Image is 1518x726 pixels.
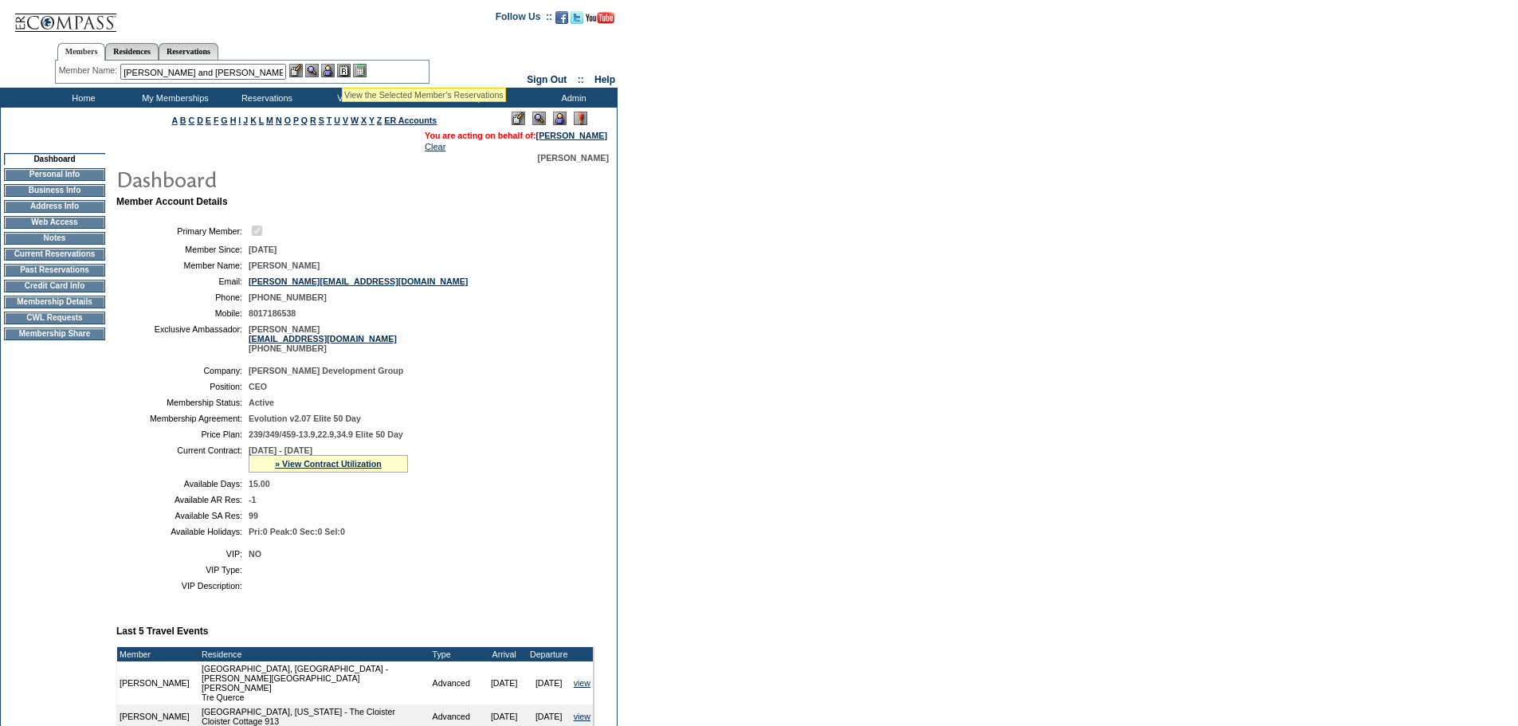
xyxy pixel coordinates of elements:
[4,280,105,292] td: Credit Card Info
[526,88,618,108] td: Admin
[123,245,242,254] td: Member Since:
[249,527,345,536] span: Pri:0 Peak:0 Sec:0 Sel:0
[571,11,583,24] img: Follow us on Twitter
[188,116,194,125] a: C
[574,712,590,721] a: view
[425,142,445,151] a: Clear
[238,116,241,125] a: I
[327,116,332,125] a: T
[266,116,273,125] a: M
[284,116,291,125] a: O
[197,116,203,125] a: D
[4,328,105,340] td: Membership Share
[293,116,299,125] a: P
[361,116,367,125] a: X
[59,64,120,77] div: Member Name:
[578,74,584,85] span: ::
[369,116,375,125] a: Y
[199,661,430,704] td: [GEOGRAPHIC_DATA], [GEOGRAPHIC_DATA] - [PERSON_NAME][GEOGRAPHIC_DATA][PERSON_NAME] Tre Querce
[123,414,242,423] td: Membership Agreement:
[206,116,211,125] a: E
[180,116,186,125] a: B
[57,43,106,61] a: Members
[123,308,242,318] td: Mobile:
[343,116,348,125] a: V
[512,112,525,125] img: Edit Mode
[249,382,267,391] span: CEO
[123,581,242,591] td: VIP Description:
[249,308,296,318] span: 8017186538
[123,527,242,536] td: Available Holidays:
[527,647,571,661] td: Departure
[353,64,367,77] img: b_calculator.gif
[311,88,434,108] td: Vacation Collection
[123,223,242,238] td: Primary Member:
[249,324,397,353] span: [PERSON_NAME] [PHONE_NUMBER]
[430,647,482,661] td: Type
[249,261,320,270] span: [PERSON_NAME]
[249,366,403,375] span: [PERSON_NAME] Development Group
[116,163,434,194] img: pgTtlDashboard.gif
[117,647,199,661] td: Member
[319,116,324,125] a: S
[123,445,242,473] td: Current Contract:
[249,549,261,559] span: NO
[555,11,568,24] img: Become our fan on Facebook
[275,459,382,469] a: » View Contract Utilization
[496,10,552,29] td: Follow Us ::
[249,292,327,302] span: [PHONE_NUMBER]
[116,626,208,637] b: Last 5 Travel Events
[123,495,242,504] td: Available AR Res:
[249,445,312,455] span: [DATE] - [DATE]
[221,116,227,125] a: G
[116,196,228,207] b: Member Account Details
[384,116,437,125] a: ER Accounts
[172,116,178,125] a: A
[259,116,264,125] a: L
[536,131,607,140] a: [PERSON_NAME]
[123,261,242,270] td: Member Name:
[214,116,219,125] a: F
[123,324,242,353] td: Exclusive Ambassador:
[123,292,242,302] td: Phone:
[159,43,218,60] a: Reservations
[586,12,614,24] img: Subscribe to our YouTube Channel
[594,74,615,85] a: Help
[321,64,335,77] img: Impersonate
[527,74,567,85] a: Sign Out
[4,232,105,245] td: Notes
[123,565,242,575] td: VIP Type:
[310,116,316,125] a: R
[249,398,274,407] span: Active
[219,88,311,108] td: Reservations
[123,398,242,407] td: Membership Status:
[4,153,105,165] td: Dashboard
[334,116,340,125] a: U
[337,64,351,77] img: Reservations
[36,88,127,108] td: Home
[249,414,361,423] span: Evolution v2.07 Elite 50 Day
[276,116,282,125] a: N
[527,661,571,704] td: [DATE]
[123,382,242,391] td: Position:
[377,116,382,125] a: Z
[555,16,568,26] a: Become our fan on Facebook
[127,88,219,108] td: My Memberships
[586,16,614,26] a: Subscribe to our YouTube Channel
[249,495,256,504] span: -1
[123,277,242,286] td: Email:
[430,661,482,704] td: Advanced
[250,116,257,125] a: K
[105,43,159,60] a: Residences
[123,366,242,375] td: Company:
[4,216,105,229] td: Web Access
[123,511,242,520] td: Available SA Res:
[301,116,308,125] a: Q
[4,296,105,308] td: Membership Details
[249,277,468,286] a: [PERSON_NAME][EMAIL_ADDRESS][DOMAIN_NAME]
[249,511,258,520] span: 99
[4,248,105,261] td: Current Reservations
[249,430,403,439] span: 239/349/459-13.9,22.9,34.9 Elite 50 Day
[571,16,583,26] a: Follow us on Twitter
[230,116,237,125] a: H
